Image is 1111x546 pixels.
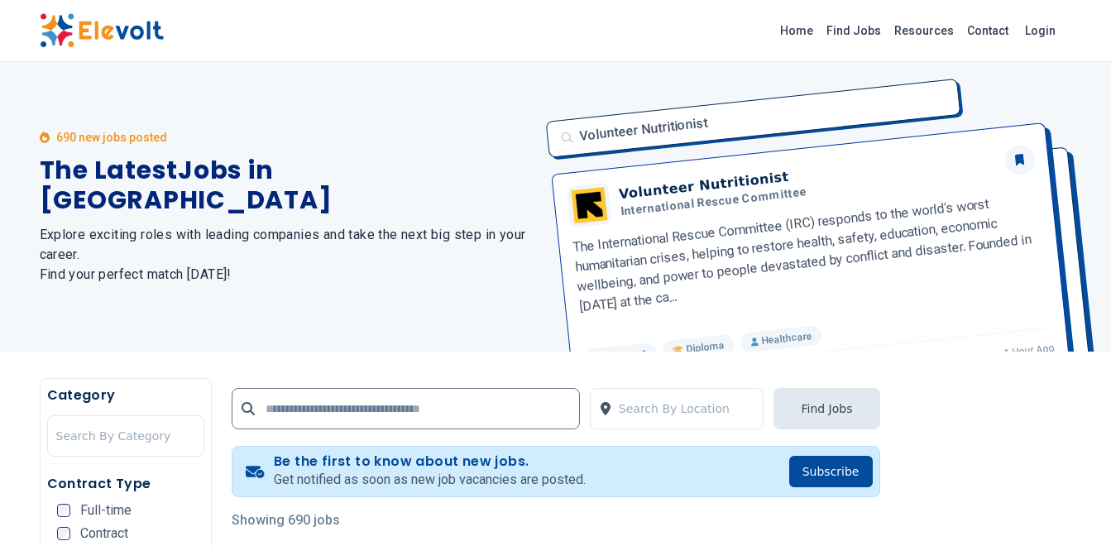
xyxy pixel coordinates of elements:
[888,17,960,44] a: Resources
[40,13,164,48] img: Elevolt
[1015,14,1066,47] a: Login
[773,17,820,44] a: Home
[56,129,167,146] p: 690 new jobs posted
[820,17,888,44] a: Find Jobs
[57,504,70,517] input: Full-time
[40,156,536,215] h1: The Latest Jobs in [GEOGRAPHIC_DATA]
[80,527,128,540] span: Contract
[960,17,1015,44] a: Contact
[274,470,586,490] p: Get notified as soon as new job vacancies are posted.
[789,456,873,487] button: Subscribe
[773,388,879,429] button: Find Jobs
[80,504,132,517] span: Full-time
[57,527,70,540] input: Contract
[232,510,880,530] p: Showing 690 jobs
[47,386,204,405] h5: Category
[47,474,204,494] h5: Contract Type
[274,453,586,470] h4: Be the first to know about new jobs.
[40,225,536,285] h2: Explore exciting roles with leading companies and take the next big step in your career. Find you...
